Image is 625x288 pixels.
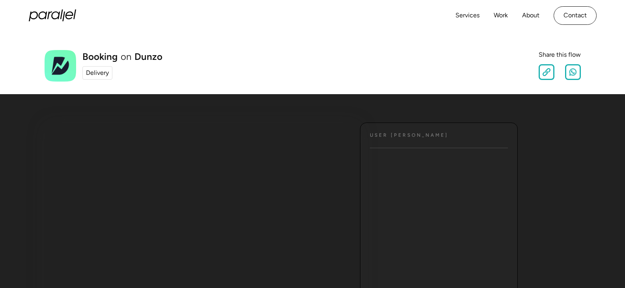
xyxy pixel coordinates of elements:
[86,68,109,78] div: Delivery
[29,9,76,21] a: home
[370,132,448,138] h4: User [PERSON_NAME]
[522,10,539,21] a: About
[455,10,479,21] a: Services
[539,50,581,59] div: Share this flow
[494,10,508,21] a: Work
[82,66,112,80] a: Delivery
[121,52,131,61] div: on
[134,52,162,61] a: Dunzo
[554,6,597,25] a: Contact
[82,52,118,61] h1: Booking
